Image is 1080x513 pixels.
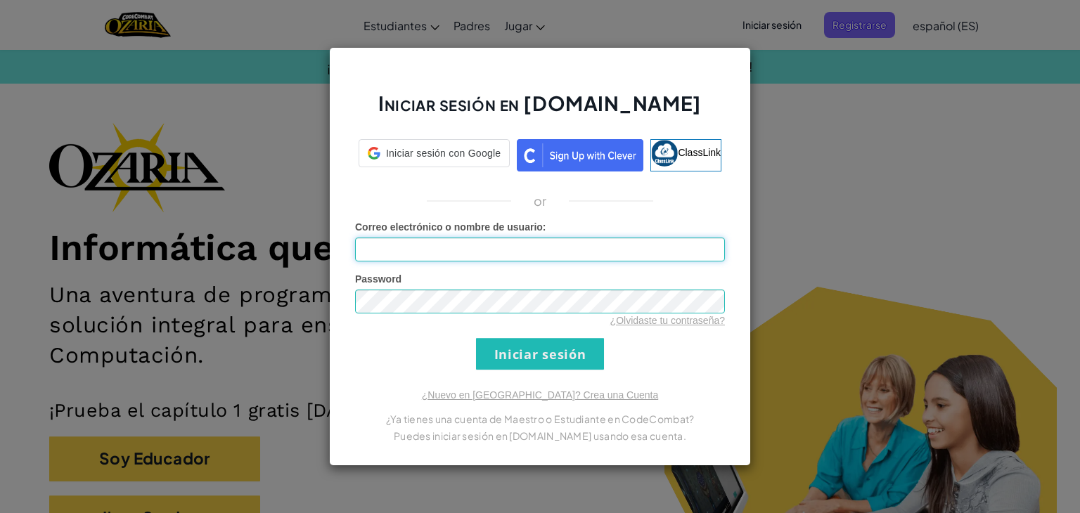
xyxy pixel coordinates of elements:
span: ClassLink [678,147,721,158]
span: Password [355,273,401,285]
h2: Iniciar sesión en [DOMAIN_NAME] [355,90,725,131]
img: classlink-logo-small.png [651,140,678,167]
p: or [534,193,547,209]
label: : [355,220,546,234]
a: ¿Nuevo en [GEOGRAPHIC_DATA]? Crea una Cuenta [422,389,658,401]
a: ¿Olvidaste tu contraseña? [610,315,725,326]
img: clever_sso_button@2x.png [517,139,643,171]
span: Iniciar sesión con Google [386,146,501,160]
p: Puedes iniciar sesión en [DOMAIN_NAME] usando esa cuenta. [355,427,725,444]
p: ¿Ya tienes una cuenta de Maestro o Estudiante en CodeCombat? [355,410,725,427]
a: Iniciar sesión con Google [359,139,510,171]
span: Correo electrónico o nombre de usuario [355,221,543,233]
input: Iniciar sesión [476,338,604,370]
div: Iniciar sesión con Google [359,139,510,167]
